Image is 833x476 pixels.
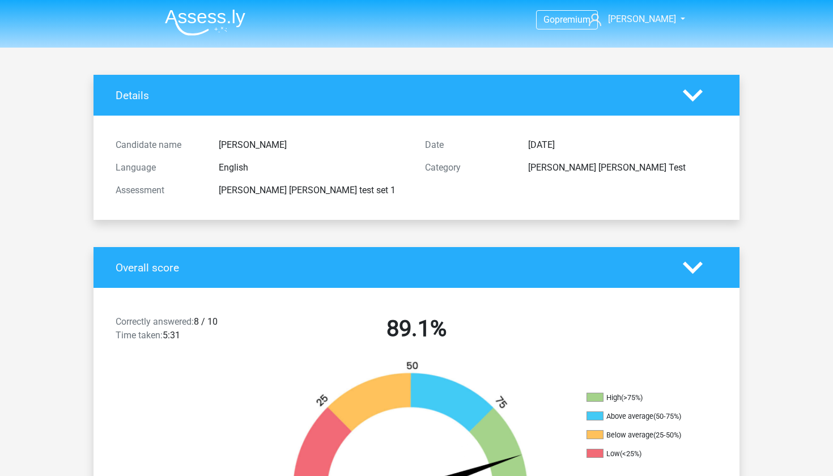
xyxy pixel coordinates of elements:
[116,330,163,341] span: Time taken:
[107,315,262,347] div: 8 / 10 5:31
[586,449,700,459] li: Low
[416,161,520,175] div: Category
[586,430,700,440] li: Below average
[107,184,210,197] div: Assessment
[116,261,666,274] h4: Overall score
[165,9,245,36] img: Assessly
[210,184,416,197] div: [PERSON_NAME] [PERSON_NAME] test set 1
[116,316,194,327] span: Correctly answered:
[537,12,597,27] a: Gopremium
[116,89,666,102] h4: Details
[107,138,210,152] div: Candidate name
[520,161,726,175] div: [PERSON_NAME] [PERSON_NAME] Test
[653,431,681,439] div: (25-50%)
[620,449,641,458] div: (<25%)
[520,138,726,152] div: [DATE]
[586,411,700,422] li: Above average
[608,14,676,24] span: [PERSON_NAME]
[210,138,416,152] div: [PERSON_NAME]
[270,315,563,342] h2: 89.1%
[210,161,416,175] div: English
[555,14,590,25] span: premium
[543,14,555,25] span: Go
[621,393,643,402] div: (>75%)
[416,138,520,152] div: Date
[107,161,210,175] div: Language
[653,412,681,420] div: (50-75%)
[584,12,677,26] a: [PERSON_NAME]
[586,393,700,403] li: High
